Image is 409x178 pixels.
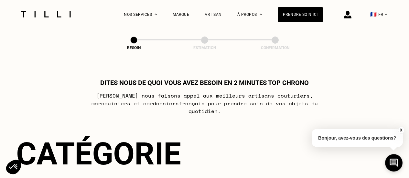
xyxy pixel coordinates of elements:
[243,46,307,50] div: Confirmation
[19,11,73,17] img: Logo du service de couturière Tilli
[370,11,377,17] span: 🇫🇷
[76,92,333,115] p: [PERSON_NAME] nous faisons appel aux meilleurs artisans couturiers , maroquiniers et cordonniers ...
[260,14,262,15] img: Menu déroulant à propos
[205,12,222,17] a: Artisan
[102,46,166,50] div: Besoin
[385,14,387,15] img: menu déroulant
[100,79,309,87] h1: Dites nous de quoi vous avez besoin en 2 minutes top chrono
[155,14,157,15] img: Menu déroulant
[173,12,189,17] a: Marque
[312,129,403,147] p: Bonjour, avez-vous des questions?
[398,127,404,134] button: X
[278,7,323,22] a: Prendre soin ici
[16,136,393,172] div: Catégorie
[172,46,237,50] div: Estimation
[344,11,351,18] img: icône connexion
